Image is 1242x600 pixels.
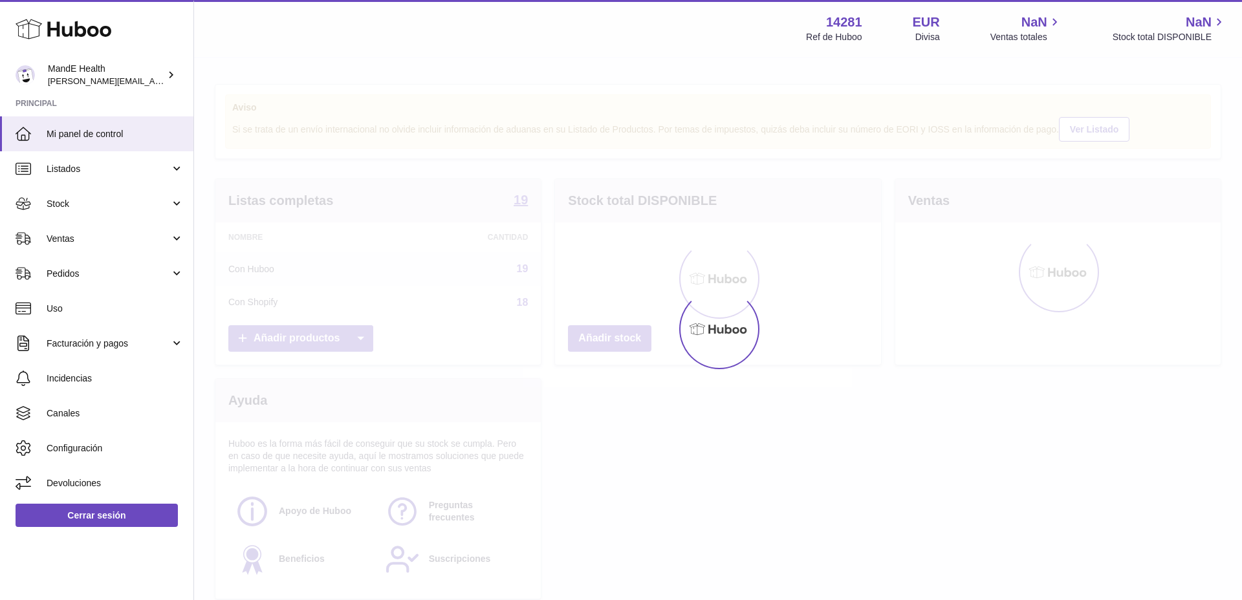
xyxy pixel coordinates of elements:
strong: 14281 [826,14,862,31]
span: Mi panel de control [47,128,184,140]
span: [PERSON_NAME][EMAIL_ADDRESS][PERSON_NAME][DOMAIN_NAME] [48,76,329,86]
span: Ventas [47,233,170,245]
div: MandE Health [48,63,164,87]
span: Configuración [47,442,184,455]
div: Ref de Huboo [806,31,862,43]
span: Facturación y pagos [47,337,170,350]
span: Ventas totales [990,31,1062,43]
span: NaN [1021,14,1047,31]
span: Uso [47,303,184,315]
span: Devoluciones [47,477,184,489]
a: NaN Stock total DISPONIBLE [1113,14,1226,43]
a: Cerrar sesión [16,504,178,527]
span: Stock total DISPONIBLE [1113,31,1226,43]
strong: EUR [913,14,940,31]
div: Divisa [915,31,940,43]
span: Pedidos [47,268,170,280]
span: Incidencias [47,372,184,385]
img: luis.mendieta@mandehealth.com [16,65,35,85]
a: NaN Ventas totales [990,14,1062,43]
span: Canales [47,407,184,420]
span: Stock [47,198,170,210]
span: Listados [47,163,170,175]
span: NaN [1186,14,1212,31]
